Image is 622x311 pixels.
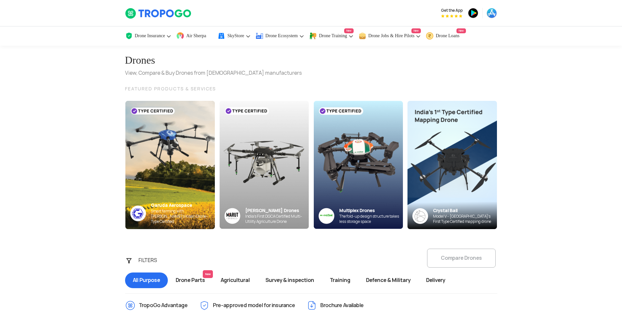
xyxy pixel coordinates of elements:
[358,272,418,288] span: Defence & Military
[344,28,354,33] span: New
[203,270,213,278] span: New
[186,33,206,39] span: Air Sherpa
[245,208,309,214] div: [PERSON_NAME] Drones
[322,272,358,288] span: Training
[486,8,497,18] img: ic_appstore.png
[139,300,188,311] span: TropoGo Advantage
[319,33,347,39] span: Drone Training
[441,14,462,18] img: App Raking
[433,214,497,224] div: Model V - [GEOGRAPHIC_DATA]’s First Type Certified mapping drone
[368,33,415,39] span: Drone Jobs & Hire Pilots
[227,33,244,39] span: SkyStore
[318,208,334,224] img: ic_multiplex_sky.png
[339,208,403,214] div: Multiplex Drones
[433,208,497,214] div: Crystal Ball
[436,33,459,39] span: Drone Loans
[313,101,403,229] img: bg_multiplex_sky.png
[151,209,215,224] div: Smart farming with [PERSON_NAME]’s Kisan Drone - Type Certified
[125,8,192,19] img: TropoGo Logo
[168,272,213,288] span: Drone Parts
[125,69,302,77] div: View, Compare & Buy Drones from [DEMOGRAPHIC_DATA] manufacturers
[426,26,466,46] a: Drone LoansNew
[125,300,136,311] img: ic_TropoGo_Advantage.png
[256,26,304,46] a: Drone Ecosystem
[219,101,309,229] img: bg_marut_sky.png
[245,214,309,224] div: India’s First DGCA Certified Multi-Utility Agriculture Drone
[339,214,403,224] div: The fold-up design structure takes less storage space
[309,26,354,46] a: Drone TrainingNew
[468,8,478,18] img: ic_playstore.png
[411,28,421,33] span: New
[265,33,298,39] span: Drone Ecosystem
[151,202,215,209] div: Garuda Aerospace
[407,101,497,229] img: bannerAdvertisement6.png
[213,300,295,311] span: Pre-approved model for insurance
[125,272,168,288] span: All Purpose
[130,206,146,221] img: ic_garuda_sky.png
[418,272,453,288] span: Delivery
[258,272,322,288] span: Survey & inspection
[176,26,213,46] a: Air Sherpa
[359,26,421,46] a: Drone Jobs & Hire PilotsNew
[125,101,215,229] img: bg_garuda_sky.png
[456,28,466,33] span: New
[320,300,364,311] span: Brochure Available
[125,85,497,93] div: FEATURED PRODUCTS & SERVICES
[307,300,317,311] img: ic_Brochure.png
[125,51,302,69] h1: Drones
[213,272,258,288] span: Agricultural
[441,8,463,13] span: Get the App
[199,300,210,311] img: ic_Pre-approved.png
[224,208,240,224] img: Group%2036313.png
[217,26,250,46] a: SkyStore
[412,208,428,224] img: crystalball-logo-banner.png
[135,254,169,267] div: FILTERS
[125,26,172,46] a: Drone Insurance
[135,33,165,39] span: Drone Insurance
